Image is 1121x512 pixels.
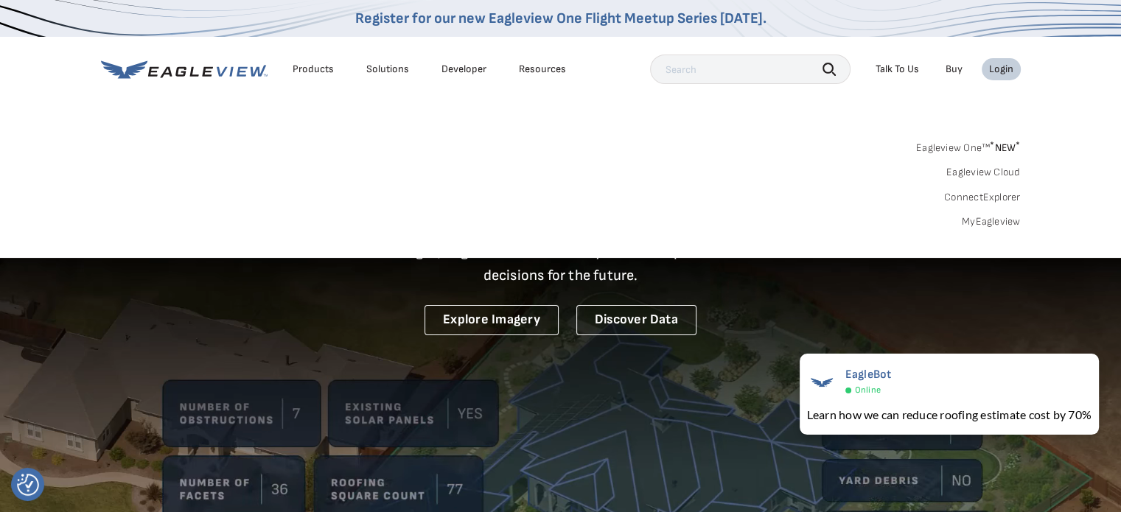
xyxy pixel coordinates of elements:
div: Products [293,63,334,76]
a: Buy [946,63,963,76]
div: Login [989,63,1013,76]
div: Talk To Us [876,63,919,76]
a: Eagleview Cloud [946,166,1021,179]
span: Online [855,385,881,396]
a: Developer [441,63,486,76]
a: Explore Imagery [425,305,559,335]
a: Eagleview One™*NEW* [916,137,1021,154]
input: Search [650,55,851,84]
button: Consent Preferences [17,474,39,496]
img: Revisit consent button [17,474,39,496]
div: Resources [519,63,566,76]
a: Discover Data [576,305,696,335]
span: EagleBot [845,368,892,382]
a: Register for our new Eagleview One Flight Meetup Series [DATE]. [355,10,766,27]
img: EagleBot [807,368,837,397]
a: ConnectExplorer [944,191,1021,204]
a: MyEagleview [962,215,1021,228]
span: NEW [990,141,1020,154]
div: Learn how we can reduce roofing estimate cost by 70% [807,406,1092,424]
div: Solutions [366,63,409,76]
